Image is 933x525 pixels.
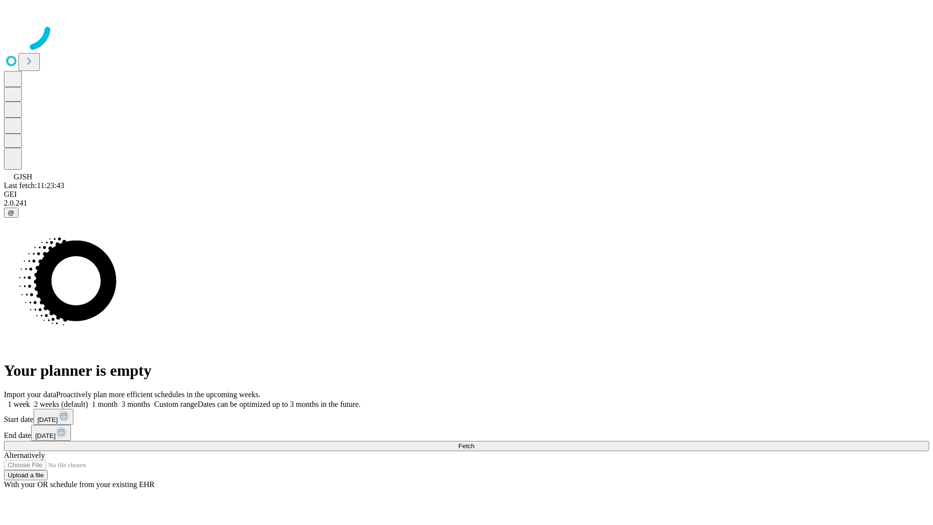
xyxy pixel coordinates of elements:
[4,451,45,459] span: Alternatively
[4,390,56,399] span: Import your data
[34,400,88,408] span: 2 weeks (default)
[4,362,929,380] h1: Your planner is empty
[8,400,30,408] span: 1 week
[56,390,260,399] span: Proactively plan more efficient schedules in the upcoming weeks.
[4,190,929,199] div: GEI
[4,409,929,425] div: Start date
[458,442,474,450] span: Fetch
[4,181,64,190] span: Last fetch: 11:23:43
[4,199,929,208] div: 2.0.241
[4,425,929,441] div: End date
[92,400,118,408] span: 1 month
[31,425,71,441] button: [DATE]
[8,209,15,216] span: @
[121,400,150,408] span: 3 months
[14,173,32,181] span: GJSH
[35,432,55,439] span: [DATE]
[4,208,18,218] button: @
[37,416,58,423] span: [DATE]
[4,441,929,451] button: Fetch
[154,400,197,408] span: Custom range
[34,409,73,425] button: [DATE]
[198,400,361,408] span: Dates can be optimized up to 3 months in the future.
[4,480,155,489] span: With your OR schedule from your existing EHR
[4,470,48,480] button: Upload a file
